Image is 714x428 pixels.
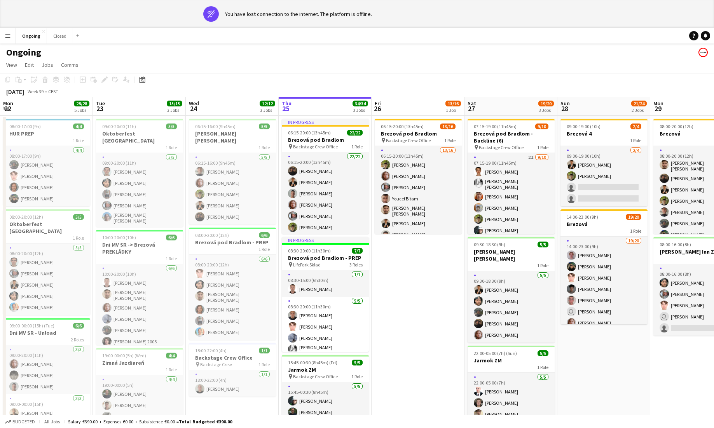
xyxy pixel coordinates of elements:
[4,418,36,426] button: Budgeted
[3,244,90,315] app-card-role: 5/508:00-20:00 (12h)[PERSON_NAME][PERSON_NAME][PERSON_NAME][PERSON_NAME][PERSON_NAME]
[474,242,505,247] span: 09:30-18:30 (9h)
[282,119,369,125] div: In progress
[189,343,276,397] app-job-card: 18:00-22:00 (4h)1/1Backstage Crew Office Backstage Crew1 Role1/118:00-22:00 (4h)[PERSON_NAME]
[43,419,61,425] span: All jobs
[479,144,524,150] span: Backstage Crew Office
[167,107,182,113] div: 3 Jobs
[349,262,363,268] span: 3 Roles
[3,329,90,336] h3: Dni MV SR - Unload
[95,104,105,113] span: 23
[652,104,663,113] span: 29
[660,242,691,247] span: 08:00-16:00 (8h)
[96,230,183,345] app-job-card: 10:00-20:00 (10h)6/6Dni MV SR -> Brezová PREKLÁDKY1 Role6/610:00-20:00 (10h)[PERSON_NAME][PERSON_...
[58,60,82,70] a: Comms
[535,124,548,129] span: 9/10
[96,130,183,144] h3: Oktoberfest [GEOGRAPHIC_DATA]
[96,119,183,227] app-job-card: 09:00-20:00 (11h)5/5Oktoberfest [GEOGRAPHIC_DATA]1 Role5/509:00-20:00 (11h)[PERSON_NAME][PERSON_N...
[68,419,232,425] div: Salary €390.00 + Expenses €0.00 + Subsistence €0.00 =
[560,100,570,107] span: Sun
[282,152,369,420] app-card-role: 22/2206:15-20:00 (13h45m)[PERSON_NAME][PERSON_NAME][PERSON_NAME][PERSON_NAME][PERSON_NAME][PERSON...
[282,100,292,107] span: Thu
[189,100,199,107] span: Wed
[74,107,89,113] div: 5 Jobs
[560,130,648,137] h3: Brezová 4
[293,262,321,268] span: LifePark Sklad
[468,248,555,262] h3: [PERSON_NAME] [PERSON_NAME]
[293,144,338,150] span: Backstage Crew Office
[630,228,641,234] span: 1 Role
[73,323,84,329] span: 6/6
[96,153,183,227] app-card-role: 5/509:00-20:00 (11h)[PERSON_NAME][PERSON_NAME][PERSON_NAME][PERSON_NAME][PERSON_NAME] [PERSON_NAME]
[189,228,276,340] app-job-card: 08:00-20:00 (12h)6/6Brezová pod Bradlom - PREP1 Role6/608:00-20:00 (12h)[PERSON_NAME][PERSON_NAME...
[96,264,183,349] app-card-role: 6/610:00-20:00 (10h)[PERSON_NAME][PERSON_NAME] [PERSON_NAME][PERSON_NAME][PERSON_NAME][PERSON_NAM...
[282,254,369,261] h3: Brezová pod Bradlom - PREP
[3,119,90,206] app-job-card: 08:00-17:00 (9h)4/4HUR PREP1 Role4/408:00-17:00 (9h)[PERSON_NAME][PERSON_NAME][PERSON_NAME][PERSO...
[468,100,476,107] span: Sat
[537,144,548,150] span: 1 Role
[260,107,275,113] div: 3 Jobs
[166,144,177,150] span: 1 Role
[560,146,648,206] app-card-role: 2/409:00-19:00 (10h)[PERSON_NAME][PERSON_NAME]
[537,364,548,370] span: 1 Role
[631,101,647,106] span: 21/24
[189,130,276,144] h3: [PERSON_NAME] [PERSON_NAME]
[189,153,276,224] app-card-role: 5/506:15-16:00 (9h45m)[PERSON_NAME][PERSON_NAME][PERSON_NAME][PERSON_NAME][PERSON_NAME]
[9,214,43,220] span: 08:00-20:00 (12h)
[444,137,456,143] span: 1 Role
[189,239,276,246] h3: Brezová pod Bradlom - PREP
[375,100,381,107] span: Fri
[195,232,229,238] span: 08:00-20:00 (12h)
[282,136,369,143] h3: Brezová pod Bradlom
[559,104,570,113] span: 28
[166,367,177,372] span: 1 Role
[352,248,363,254] span: 7/7
[189,119,276,224] app-job-card: 06:15-16:00 (9h45m)5/5[PERSON_NAME] [PERSON_NAME]1 Role5/506:15-16:00 (9h45m)[PERSON_NAME][PERSON...
[260,101,275,106] span: 12/12
[537,263,548,268] span: 1 Role
[468,119,555,234] div: 07:15-19:00 (11h45m)9/10Brezová pod Bradlom - Backline (6) Backstage Crew Office1 Role2I9/1007:15...
[166,235,177,240] span: 6/6
[445,101,461,106] span: 13/16
[351,144,363,150] span: 1 Role
[282,270,369,297] app-card-role: 1/108:30-15:00 (6h30m)[PERSON_NAME]
[195,348,227,353] span: 18:00-22:00 (4h)
[538,350,548,356] span: 5/5
[446,107,461,113] div: 1 Job
[96,100,105,107] span: Tue
[225,10,372,17] div: You have lost connection to the internet. The platform is offline.
[6,88,24,96] div: [DATE]
[653,100,663,107] span: Mon
[288,130,331,136] span: 06:15-20:00 (13h45m)
[347,130,363,136] span: 22/22
[258,362,270,367] span: 1 Role
[282,237,369,243] div: In progress
[61,61,79,68] span: Comms
[282,237,369,352] app-job-card: In progress08:30-20:00 (11h30m)7/7Brezová pod Bradlom - PREP LifePark Sklad3 Roles1/108:30-15:00 ...
[374,104,381,113] span: 26
[6,47,41,58] h1: Ongoing
[538,242,548,247] span: 5/5
[188,104,199,113] span: 24
[73,214,84,220] span: 5/5
[282,119,369,234] app-job-card: In progress06:15-20:00 (13h45m)22/22Brezová pod Bradlom Backstage Crew Office1 Role22/2206:15-20:...
[258,144,270,150] span: 1 Role
[468,153,555,283] app-card-role: 2I9/1007:15-19:00 (11h45m)[PERSON_NAME][PERSON_NAME] [PERSON_NAME][PERSON_NAME][PERSON_NAME][PERS...
[474,350,517,356] span: 22:00-05:00 (7h) (Sun)
[353,107,368,113] div: 3 Jobs
[630,124,641,129] span: 2/4
[698,48,708,57] app-user-avatar: Backstage Crew
[375,119,462,234] div: 06:15-20:00 (13h45m)13/16Brezová pod Bradlom Backstage Crew Office1 Role13/1606:15-20:00 (13h45m)...
[189,354,276,361] h3: Backstage Crew Office
[73,124,84,129] span: 4/4
[440,124,456,129] span: 13/16
[560,119,648,206] div: 09:00-19:00 (10h)2/4Brezová 41 Role2/409:00-19:00 (10h)[PERSON_NAME][PERSON_NAME]
[560,209,648,324] app-job-card: 14:00-23:00 (9h)19/20Brezová1 Role19/2014:00-23:00 (9h)[PERSON_NAME][PERSON_NAME][PERSON_NAME][PE...
[3,209,90,315] app-job-card: 08:00-20:00 (12h)5/5Oktoberfest [GEOGRAPHIC_DATA]1 Role5/508:00-20:00 (12h)[PERSON_NAME][PERSON_N...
